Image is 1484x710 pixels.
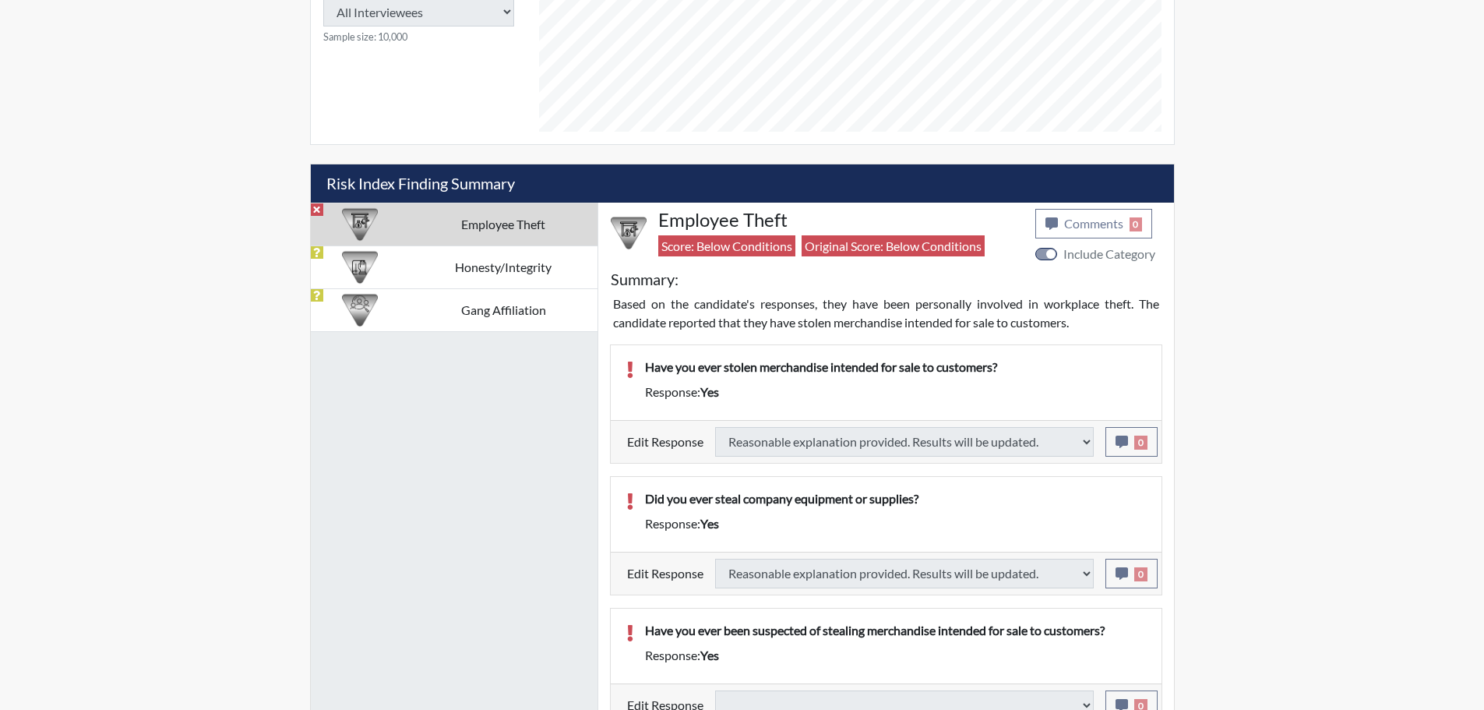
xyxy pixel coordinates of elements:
[611,215,647,251] img: CATEGORY%20ICON-07.58b65e52.png
[802,235,985,256] span: Original Score: Below Conditions
[410,288,597,331] td: Gang Affiliation
[627,559,703,588] label: Edit Response
[323,30,514,44] small: Sample size: 10,000
[342,292,378,328] img: CATEGORY%20ICON-02.2c5dd649.png
[1105,559,1158,588] button: 0
[1134,436,1147,450] span: 0
[342,207,378,242] img: CATEGORY%20ICON-07.58b65e52.png
[627,427,703,457] label: Edit Response
[703,427,1105,457] div: Update the test taker's response, the change might impact the score
[1130,217,1143,231] span: 0
[700,384,719,399] span: yes
[703,559,1105,588] div: Update the test taker's response, the change might impact the score
[700,648,719,662] span: yes
[658,209,1024,231] h4: Employee Theft
[633,646,1158,665] div: Response:
[1134,567,1147,581] span: 0
[1063,245,1155,263] label: Include Category
[311,164,1174,203] h5: Risk Index Finding Summary
[645,621,1146,640] p: Have you ever been suspected of stealing merchandise intended for sale to customers?
[658,235,795,256] span: Score: Below Conditions
[410,203,597,245] td: Employee Theft
[633,514,1158,533] div: Response:
[613,295,1159,332] p: Based on the candidate's responses, they have been personally involved in workplace theft. The ca...
[633,383,1158,401] div: Response:
[645,358,1146,376] p: Have you ever stolen merchandise intended for sale to customers?
[410,245,597,288] td: Honesty/Integrity
[342,249,378,285] img: CATEGORY%20ICON-11.a5f294f4.png
[700,516,719,531] span: yes
[1035,209,1153,238] button: Comments0
[1105,427,1158,457] button: 0
[1064,216,1123,231] span: Comments
[611,270,679,288] h5: Summary:
[645,489,1146,508] p: Did you ever steal company equipment or supplies?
